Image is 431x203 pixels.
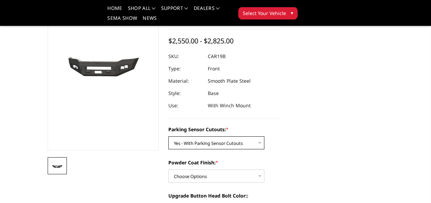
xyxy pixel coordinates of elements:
dd: Smooth Plate Steel [208,75,251,87]
iframe: Chat Widget [397,170,431,203]
dt: Use: [168,99,203,112]
a: Support [161,6,188,16]
a: Dealers [194,6,220,16]
dt: Style: [168,87,203,99]
a: Home [107,6,122,16]
label: Parking Sensor Cutouts: [168,126,280,133]
span: $2,550.00 - $2,825.00 [168,36,234,45]
dd: CAR19B [208,50,226,63]
span: Select Your Vehicle [243,10,286,17]
span: ▾ [291,9,293,16]
label: Upgrade Button Head Bolt Color:: [168,192,280,199]
dt: Type: [168,63,203,75]
dd: Front [208,63,220,75]
dd: With Winch Mount [208,99,251,112]
button: Select Your Vehicle [238,7,298,19]
a: News [143,16,157,26]
dt: SKU: [168,50,203,63]
dd: Base [208,87,219,99]
dt: Material: [168,75,203,87]
img: 2019-2025 Ram 2500-3500 - A2 Series- Base Front Bumper (winch mount) [50,163,65,170]
a: shop all [128,6,156,16]
label: Powder Coat Finish: [168,159,280,166]
a: SEMA Show [107,16,137,26]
